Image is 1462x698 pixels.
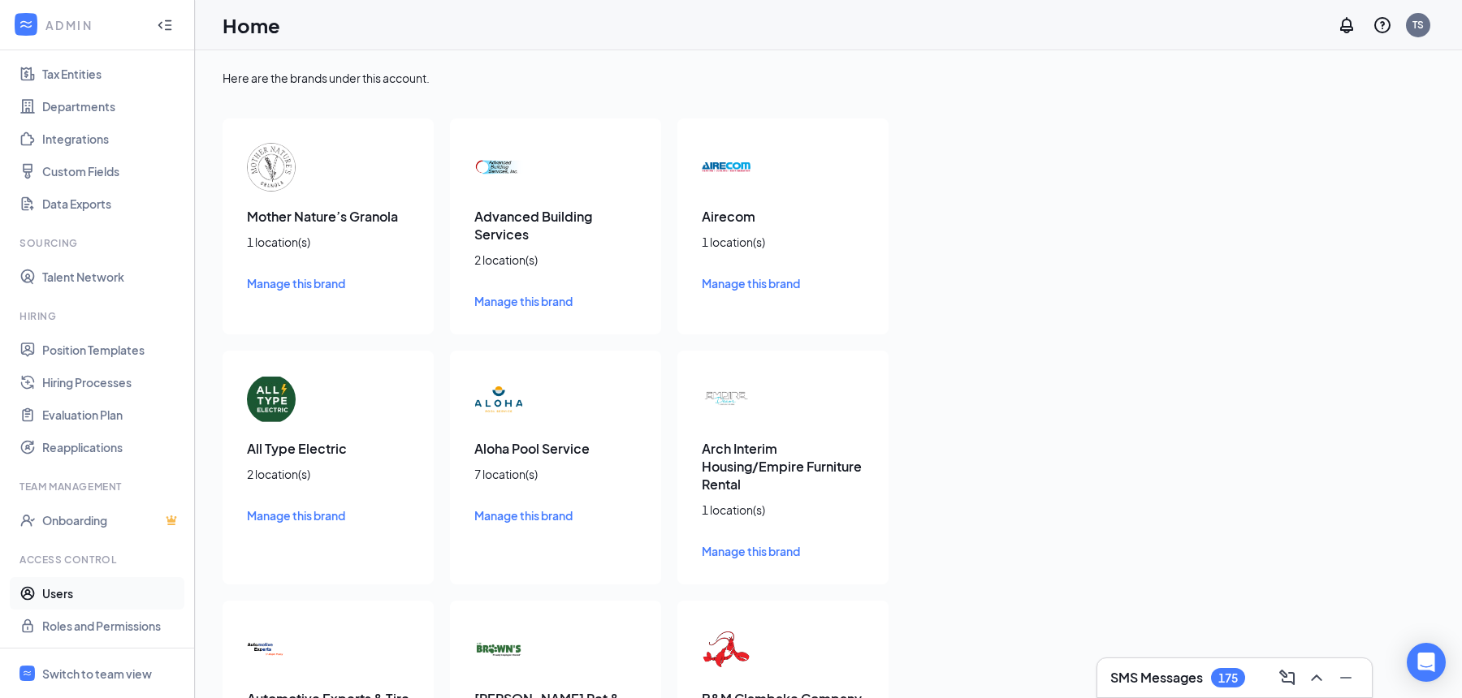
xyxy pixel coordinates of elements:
a: Reapplications [42,431,181,463]
svg: Minimize [1336,668,1356,687]
svg: WorkstreamLogo [18,16,34,32]
a: Custom Fields [42,155,181,187]
span: Manage this brand [247,508,345,523]
svg: Notifications [1337,15,1356,35]
span: Manage this brand [702,276,800,291]
a: Manage this brand [474,506,637,524]
a: Manage this brand [247,274,409,292]
div: 7 location(s) [474,466,637,482]
div: 1 location(s) [702,234,864,250]
svg: ChevronUp [1307,668,1326,687]
h3: All Type Electric [247,440,409,458]
div: Switch to team view [42,666,152,682]
button: ComposeMessage [1274,665,1300,691]
div: 2 location(s) [247,466,409,482]
a: Tax Entities [42,58,181,90]
img: Advanced Building Services logo [474,143,523,192]
div: Hiring [19,309,178,323]
svg: ComposeMessage [1278,668,1297,687]
div: Open Intercom Messenger [1407,643,1446,682]
div: 2 location(s) [474,252,637,268]
h3: Aloha Pool Service [474,440,637,458]
a: Manage this brand [247,506,409,524]
a: Position Templates [42,334,181,366]
div: ADMIN [45,17,142,33]
div: Here are the brands under this account. [223,70,1434,86]
a: Manage this brand [474,292,637,310]
div: 1 location(s) [702,502,864,518]
a: Users [42,577,181,610]
div: Access control [19,553,178,567]
a: Evaluation Plan [42,399,181,431]
img: Airecom logo [702,143,750,192]
img: Mother Nature’s Granola logo [247,143,296,192]
a: OnboardingCrown [42,504,181,536]
button: Minimize [1333,665,1359,691]
svg: Collapse [157,17,173,33]
a: Departments [42,90,181,123]
a: Hiring Processes [42,366,181,399]
a: Manage this brand [702,542,864,560]
h3: Arch Interim Housing/Empire Furniture Rental [702,440,864,493]
h3: Advanced Building Services [474,208,637,243]
a: Manage this brand [702,274,864,292]
span: Manage this brand [474,508,573,523]
span: Manage this brand [474,294,573,308]
h3: Mother Nature’s Granola [247,208,409,226]
img: Automotive Experts & Tire Center of Maple Valley logo [247,625,296,674]
div: 175 [1218,671,1238,685]
img: Arch Interim Housing/Empire Furniture Rental logo [702,375,750,424]
div: Sourcing [19,236,178,250]
h3: SMS Messages [1110,669,1203,687]
img: Aloha Pool Service logo [474,375,523,424]
button: ChevronUp [1304,665,1330,691]
span: Manage this brand [702,544,800,558]
a: Talent Network [42,261,181,293]
svg: QuestionInfo [1373,15,1392,35]
a: Integrations [42,123,181,155]
a: Roles and Permissions [42,610,181,642]
a: Data Exports [42,187,181,220]
div: Team Management [19,480,178,493]
img: All Type Electric logo [247,375,296,424]
img: AW Brown Pet & Garden logo [474,625,523,674]
span: Manage this brand [247,276,345,291]
svg: WorkstreamLogo [22,668,32,679]
div: 1 location(s) [247,234,409,250]
div: TS [1412,18,1424,32]
img: B&M Clambake Company logo [702,625,750,674]
h1: Home [223,11,280,39]
h3: Airecom [702,208,864,226]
